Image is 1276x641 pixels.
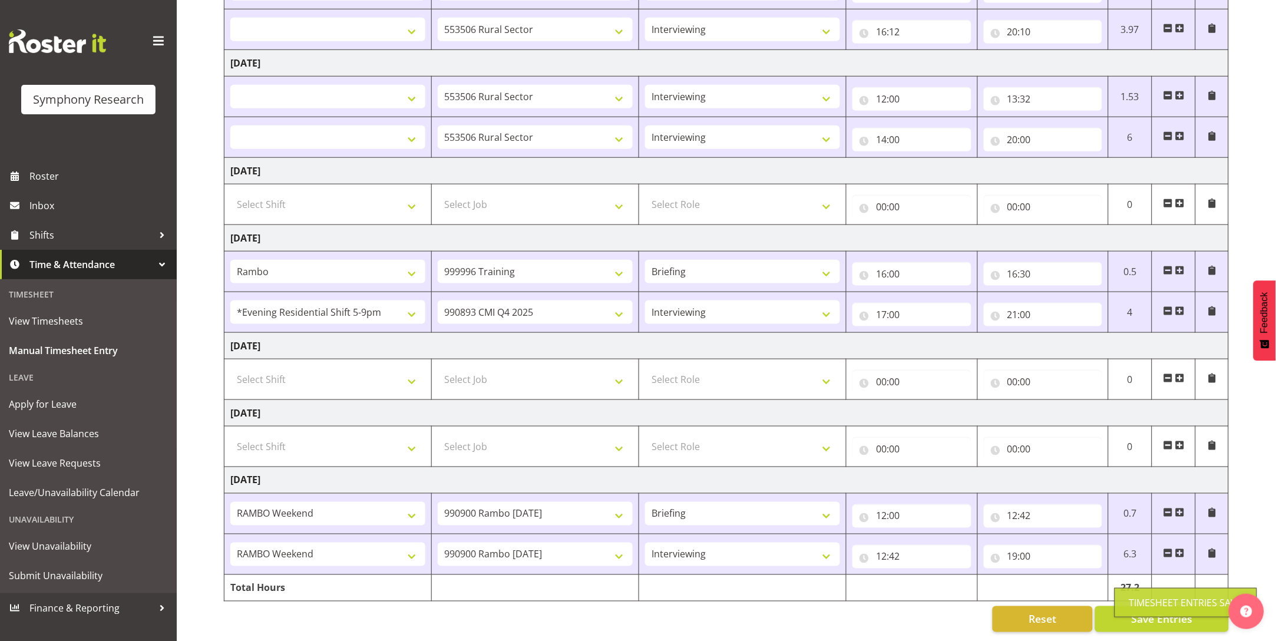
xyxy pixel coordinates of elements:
[9,454,168,472] span: View Leave Requests
[984,195,1102,219] input: Click to select...
[852,87,971,111] input: Click to select...
[9,312,168,330] span: View Timesheets
[984,20,1102,44] input: Click to select...
[984,437,1102,461] input: Click to select...
[1109,359,1152,400] td: 0
[29,226,153,244] span: Shifts
[852,303,971,326] input: Click to select...
[224,467,1229,494] td: [DATE]
[33,91,144,108] div: Symphony Research
[984,504,1102,528] input: Click to select...
[29,167,171,185] span: Roster
[1109,9,1152,50] td: 3.97
[1109,292,1152,333] td: 4
[9,29,106,53] img: Rosterit website logo
[1109,427,1152,467] td: 0
[224,400,1229,427] td: [DATE]
[984,545,1102,569] input: Click to select...
[3,448,174,478] a: View Leave Requests
[1109,117,1152,158] td: 6
[1109,494,1152,534] td: 0.7
[224,575,432,602] td: Total Hours
[3,507,174,531] div: Unavailability
[3,306,174,336] a: View Timesheets
[1109,184,1152,225] td: 0
[3,365,174,389] div: Leave
[852,504,971,528] input: Click to select...
[224,333,1229,359] td: [DATE]
[9,395,168,413] span: Apply for Leave
[984,87,1102,111] input: Click to select...
[1241,606,1252,617] img: help-xxl-2.png
[9,342,168,359] span: Manual Timesheet Entry
[852,20,971,44] input: Click to select...
[1131,612,1192,627] span: Save Entries
[3,336,174,365] a: Manual Timesheet Entry
[852,262,971,286] input: Click to select...
[1029,612,1056,627] span: Reset
[3,419,174,448] a: View Leave Balances
[224,158,1229,184] td: [DATE]
[3,531,174,561] a: View Unavailability
[984,303,1102,326] input: Click to select...
[1254,280,1276,361] button: Feedback - Show survey
[3,282,174,306] div: Timesheet
[29,256,153,273] span: Time & Attendance
[993,606,1093,632] button: Reset
[224,50,1229,77] td: [DATE]
[9,537,168,555] span: View Unavailability
[984,370,1102,394] input: Click to select...
[984,128,1102,151] input: Click to select...
[1109,252,1152,292] td: 0.5
[9,484,168,501] span: Leave/Unavailability Calendar
[29,197,171,214] span: Inbox
[9,425,168,442] span: View Leave Balances
[1095,606,1229,632] button: Save Entries
[984,262,1102,286] input: Click to select...
[1129,596,1242,610] div: Timesheet Entries Save
[1109,575,1152,602] td: 27.2
[852,437,971,461] input: Click to select...
[9,567,168,584] span: Submit Unavailability
[852,545,971,569] input: Click to select...
[3,561,174,590] a: Submit Unavailability
[1260,292,1270,333] span: Feedback
[1109,77,1152,117] td: 1.53
[1109,534,1152,575] td: 6.3
[3,478,174,507] a: Leave/Unavailability Calendar
[852,128,971,151] input: Click to select...
[224,225,1229,252] td: [DATE]
[29,599,153,617] span: Finance & Reporting
[852,370,971,394] input: Click to select...
[3,389,174,419] a: Apply for Leave
[852,195,971,219] input: Click to select...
